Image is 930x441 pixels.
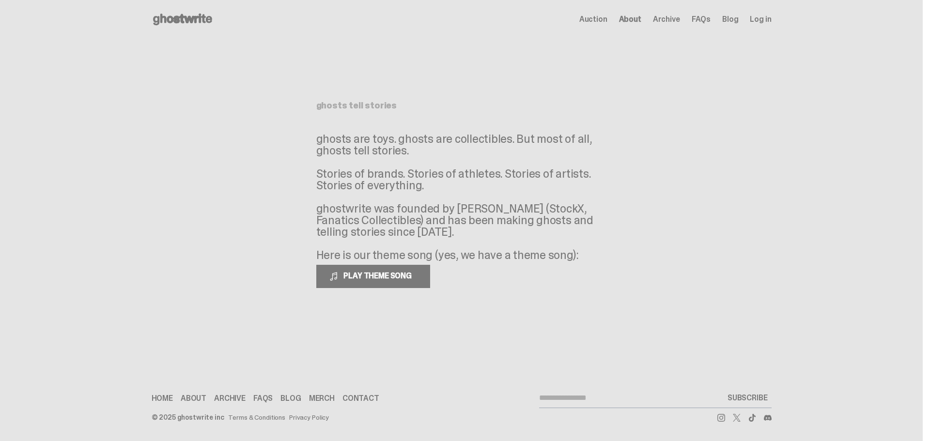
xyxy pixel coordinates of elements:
[724,388,772,408] button: SUBSCRIBE
[316,265,430,288] button: PLAY THEME SONG
[342,395,379,402] a: Contact
[253,395,273,402] a: FAQs
[316,101,607,110] h1: ghosts tell stories
[579,15,607,23] a: Auction
[692,15,711,23] a: FAQs
[228,414,285,421] a: Terms & Conditions
[750,15,771,23] a: Log in
[722,15,738,23] a: Blog
[289,414,329,421] a: Privacy Policy
[619,15,641,23] a: About
[152,414,224,421] div: © 2025 ghostwrite inc
[152,395,173,402] a: Home
[340,271,418,281] span: PLAY THEME SONG
[214,395,246,402] a: Archive
[653,15,680,23] a: Archive
[316,133,607,261] p: ghosts are toys. ghosts are collectibles. But most of all, ghosts tell stories. Stories of brands...
[181,395,206,402] a: About
[309,395,335,402] a: Merch
[280,395,301,402] a: Blog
